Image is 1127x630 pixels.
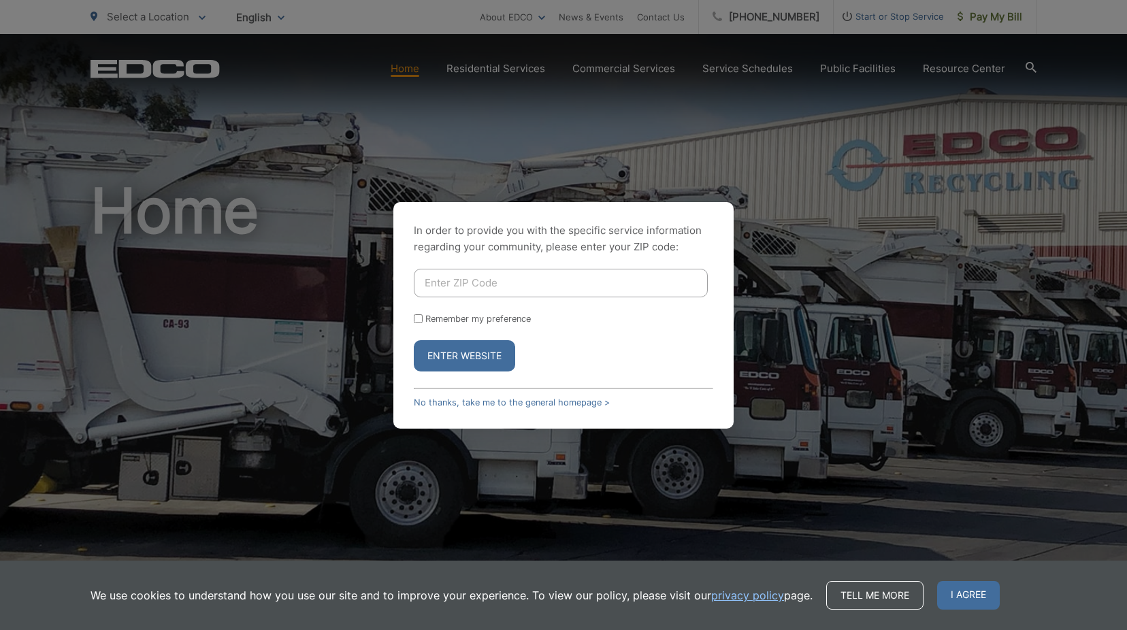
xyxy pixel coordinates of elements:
label: Remember my preference [425,314,531,324]
a: No thanks, take me to the general homepage > [414,397,610,408]
span: I agree [937,581,1000,610]
p: We use cookies to understand how you use our site and to improve your experience. To view our pol... [91,587,813,603]
a: Tell me more [826,581,924,610]
button: Enter Website [414,340,515,371]
a: privacy policy [711,587,784,603]
p: In order to provide you with the specific service information regarding your community, please en... [414,222,713,255]
input: Enter ZIP Code [414,269,708,297]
